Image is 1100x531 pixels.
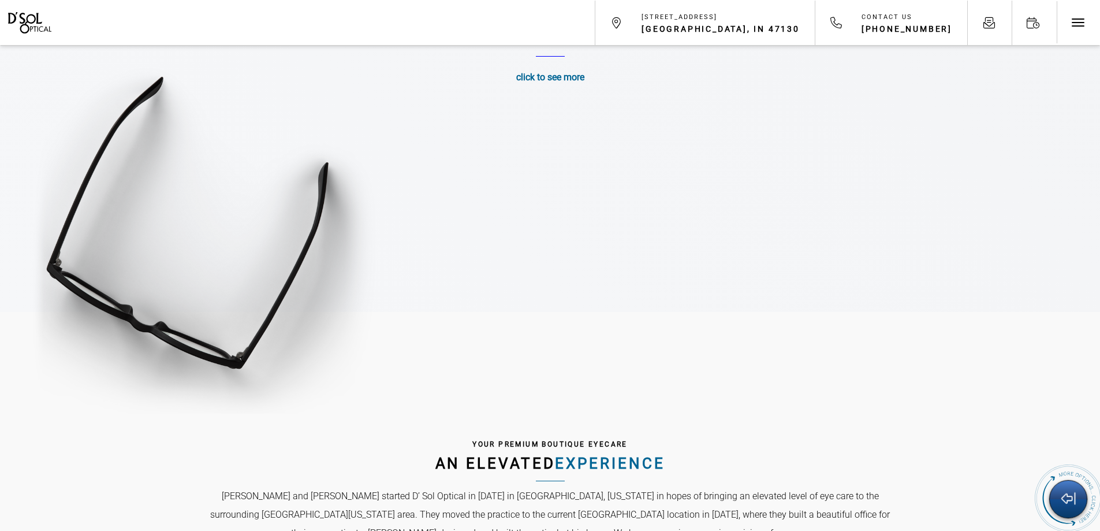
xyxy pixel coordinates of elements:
[555,455,665,472] strong: experience
[204,452,897,481] h2: an elevated
[815,1,967,45] a: Contact Us [PHONE_NUMBER]
[32,67,378,414] img: dsol-optical-frames-hero-3.png
[516,72,584,83] a: click to see more
[862,12,952,23] span: Contact Us
[595,1,815,45] a: [STREET_ADDRESS] [GEOGRAPHIC_DATA], IN 47130
[1056,1,1099,44] button: Toggle navigation
[204,439,897,450] h4: your Premium boutique Eyecare
[862,23,952,35] span: [PHONE_NUMBER]
[642,12,800,23] span: [STREET_ADDRESS]
[1049,480,1088,519] a: A Crisp Company Hero Belt Expand / Collapse Button
[642,23,800,35] span: [GEOGRAPHIC_DATA], IN 47130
